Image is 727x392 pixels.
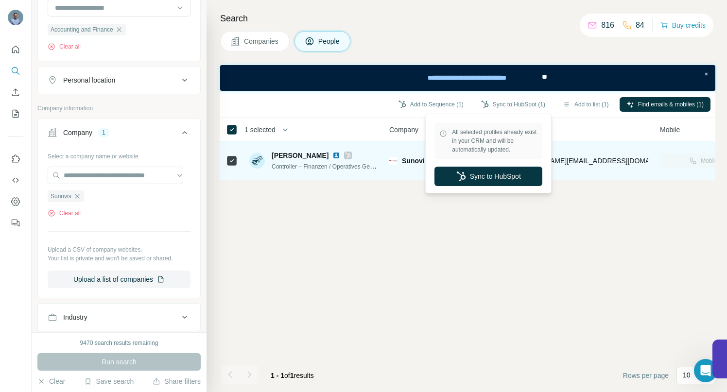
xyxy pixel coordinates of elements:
[37,376,65,386] button: Clear
[63,312,87,322] div: Industry
[48,271,190,288] button: Upload a list of companies
[284,372,290,379] span: of
[8,150,23,168] button: Use Surfe on LinkedIn
[38,121,200,148] button: Company1
[8,62,23,80] button: Search
[48,245,190,254] p: Upload a CSV of company websites.
[38,306,200,329] button: Industry
[48,209,81,218] button: Clear all
[694,359,717,382] iframe: Intercom live chat
[389,125,418,135] span: Company
[272,162,385,170] span: Controller – Finanzen / Operatives Geschäft
[620,97,710,112] button: Find emails & mobiles (1)
[244,125,276,135] span: 1 selected
[220,65,715,91] iframe: Banner
[683,370,691,380] p: 10
[48,148,190,161] div: Select a company name or website
[271,372,314,379] span: results
[660,18,706,32] button: Buy credits
[84,376,134,386] button: Save search
[244,36,279,46] span: Companies
[271,372,284,379] span: 1 - 1
[452,128,537,154] span: All selected profiles already exist in your CRM and will be automatically updated.
[272,151,329,160] span: [PERSON_NAME]
[623,371,669,380] span: Rows per page
[402,156,428,166] span: Sunovis
[389,157,397,165] img: Logo of Sunovis
[511,157,682,165] span: [PERSON_NAME][EMAIL_ADDRESS][DOMAIN_NAME]
[332,152,340,159] img: LinkedIn logo
[8,41,23,58] button: Quick start
[318,36,341,46] span: People
[37,104,201,113] p: Company information
[80,339,158,347] div: 9470 search results remaining
[38,68,200,92] button: Personal location
[51,25,113,34] span: Accounting and Finance
[98,128,109,137] div: 1
[290,372,294,379] span: 1
[8,10,23,25] img: Avatar
[601,19,614,31] p: 816
[220,12,715,25] h4: Search
[249,153,265,169] img: Avatar
[638,100,704,109] span: Find emails & mobiles (1)
[660,125,680,135] span: Mobile
[63,128,92,137] div: Company
[8,214,23,232] button: Feedback
[392,97,470,112] button: Add to Sequence (1)
[63,75,115,85] div: Personal location
[8,193,23,210] button: Dashboard
[8,84,23,101] button: Enrich CSV
[636,19,644,31] p: 84
[48,254,190,263] p: Your list is private and won't be saved or shared.
[8,171,23,189] button: Use Surfe API
[51,192,71,201] span: Sunovis
[474,97,552,112] button: Sync to HubSpot (1)
[48,42,81,51] button: Clear all
[153,376,201,386] button: Share filters
[556,97,616,112] button: Add to list (1)
[8,105,23,122] button: My lists
[434,167,542,186] button: Sync to HubSpot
